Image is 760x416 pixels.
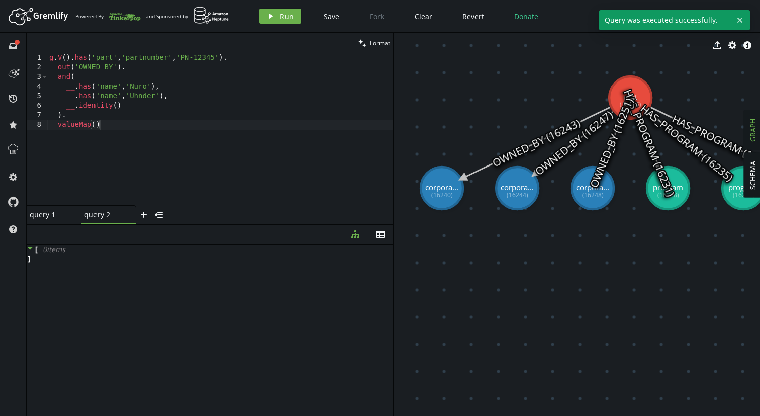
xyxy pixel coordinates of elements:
span: Run [280,12,294,21]
tspan: program [653,182,683,192]
tspan: (16228) [657,191,679,199]
span: Save [324,12,339,21]
tspan: corpora... [425,182,458,192]
div: 3 [27,72,48,82]
div: and Sponsored by [146,7,229,26]
span: query 2 [84,210,125,219]
img: AWS Neptune [194,7,229,24]
span: Fork [370,12,384,21]
button: Clear [407,9,440,24]
span: SCHEMA [748,161,757,190]
tspan: (16232) [733,191,754,199]
tspan: (16244) [507,191,528,199]
button: Format [355,33,393,53]
div: 5 [27,92,48,101]
div: 4 [27,82,48,92]
div: 8 [27,120,48,130]
span: ] [27,254,31,263]
button: Run [259,9,301,24]
span: query 1 [30,210,70,219]
span: Query was executed successfully. [599,10,732,30]
div: 2 [27,63,48,72]
button: Donate [507,9,546,24]
span: [ [35,245,38,254]
tspan: (16225) [620,100,641,109]
tspan: corpora... [576,182,609,192]
tspan: corpora... [501,182,534,192]
div: 7 [27,111,48,120]
div: 1 [27,53,48,63]
span: Clear [415,12,432,21]
button: Fork [362,9,392,24]
button: Revert [455,9,492,24]
span: Format [370,39,390,47]
tspan: program [728,182,758,192]
button: Sign In [719,9,752,24]
span: GRAPH [748,119,757,142]
span: 0 item s [43,244,65,254]
tspan: (16248) [582,191,604,199]
button: Save [316,9,347,24]
span: Donate [514,12,538,21]
span: Revert [462,12,484,21]
div: Powered By [75,8,141,25]
div: 6 [27,101,48,111]
tspan: part [623,92,637,102]
tspan: (16240) [431,191,453,199]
